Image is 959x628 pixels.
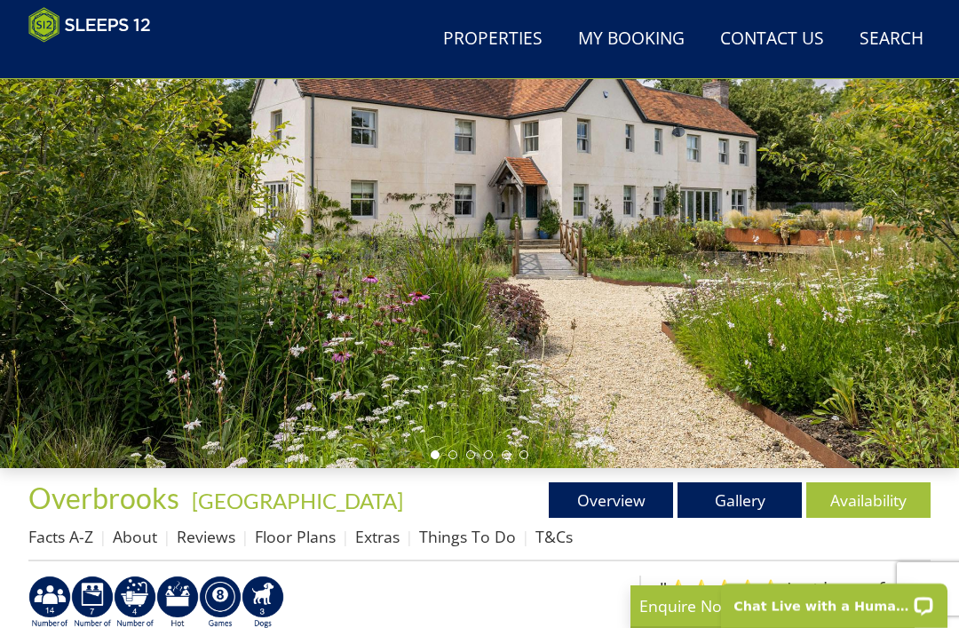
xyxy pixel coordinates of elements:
[255,526,336,547] a: Floor Plans
[177,526,235,547] a: Reviews
[852,20,931,60] a: Search
[28,481,185,515] a: Overbrooks
[549,482,673,518] a: Overview
[709,572,959,628] iframe: LiveChat chat widget
[192,488,403,513] a: [GEOGRAPHIC_DATA]
[639,594,906,617] p: Enquire Now
[713,20,831,60] a: Contact Us
[436,20,550,60] a: Properties
[28,7,151,43] img: Sleeps 12
[28,481,179,515] span: Overbrooks
[20,53,206,68] iframe: Customer reviews powered by Trustpilot
[419,526,516,547] a: Things To Do
[678,482,802,518] a: Gallery
[535,526,573,547] a: T&Cs
[355,526,400,547] a: Extras
[113,526,157,547] a: About
[185,488,403,513] span: -
[806,482,931,518] a: Availability
[571,20,692,60] a: My Booking
[28,526,93,547] a: Facts A-Z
